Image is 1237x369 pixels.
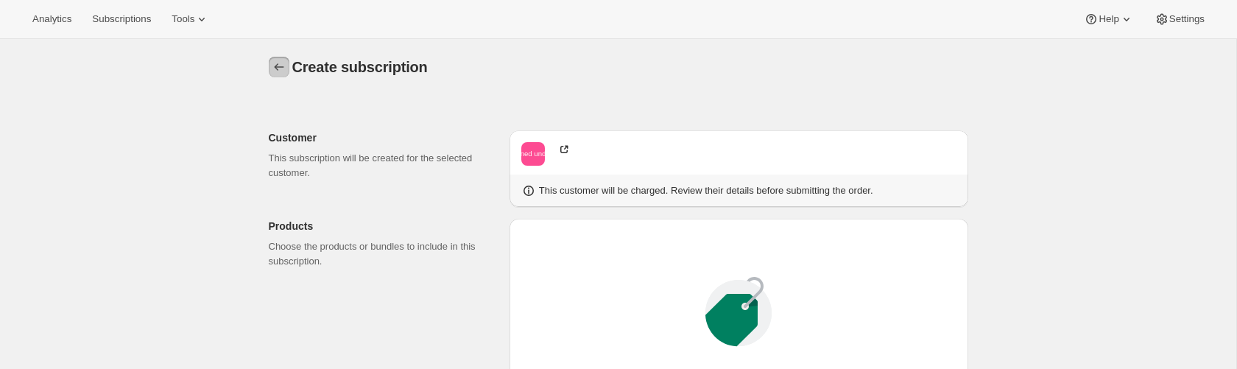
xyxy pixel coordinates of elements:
p: Customer [269,130,498,145]
span: Tools [172,13,194,25]
button: Tools [163,9,218,29]
span: Help [1099,13,1118,25]
button: Subscriptions [83,9,160,29]
span: Create subscription [292,59,428,75]
p: Choose the products or bundles to include in this subscription. [269,239,498,269]
button: Help [1075,9,1142,29]
text: undefined undefined [501,150,565,158]
span: Analytics [32,13,71,25]
span: Subscriptions [92,13,151,25]
p: Products [269,219,498,233]
p: This subscription will be created for the selected customer. [269,151,498,180]
span: Settings [1169,13,1205,25]
p: This customer will be charged. Review their details before submitting the order. [539,183,873,198]
button: Analytics [24,9,80,29]
button: Settings [1146,9,1213,29]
